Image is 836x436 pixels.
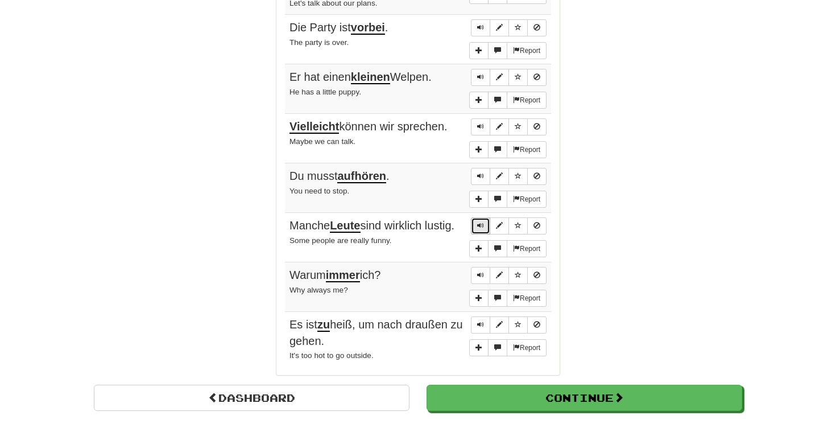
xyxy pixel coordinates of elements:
[527,69,547,86] button: Toggle ignore
[289,286,348,294] small: Why always me?
[337,170,386,183] u: aufhören
[289,71,432,84] span: Er hat einen Welpen.
[351,71,390,84] u: kleinen
[507,191,547,208] button: Report
[527,19,547,36] button: Toggle ignore
[427,385,742,411] button: Continue
[289,137,355,146] small: Maybe we can talk.
[469,141,489,158] button: Add sentence to collection
[471,69,490,86] button: Play sentence audio
[527,217,547,235] button: Toggle ignore
[471,118,547,135] div: Sentence controls
[289,120,448,134] span: können wir sprechen.
[527,316,547,334] button: Toggle ignore
[507,92,547,109] button: Report
[490,217,509,235] button: Edit sentence
[507,339,547,356] button: Report
[289,38,349,47] small: The party is over.
[289,187,349,195] small: You need to stop.
[351,21,385,35] u: vorbei
[471,217,547,235] div: Sentence controls
[471,168,547,185] div: Sentence controls
[469,191,547,208] div: More sentence controls
[289,21,388,35] span: Die Party ist .
[490,267,509,284] button: Edit sentence
[471,19,490,36] button: Play sentence audio
[508,217,528,235] button: Toggle favorite
[471,267,547,284] div: Sentence controls
[469,42,547,59] div: More sentence controls
[469,92,547,109] div: More sentence controls
[289,88,361,96] small: He has a little puppy.
[289,318,463,347] span: Es ist heiß, um nach draußen zu gehen.
[469,240,547,257] div: More sentence controls
[508,19,528,36] button: Toggle favorite
[469,290,547,307] div: More sentence controls
[469,92,489,109] button: Add sentence to collection
[508,168,528,185] button: Toggle favorite
[507,141,547,158] button: Report
[507,290,547,307] button: Report
[471,168,490,185] button: Play sentence audio
[471,267,490,284] button: Play sentence audio
[289,269,380,282] span: Warum ich?
[508,267,528,284] button: Toggle favorite
[469,290,489,307] button: Add sentence to collection
[94,385,409,411] a: Dashboard
[471,316,547,334] div: Sentence controls
[469,42,489,59] button: Add sentence to collection
[508,118,528,135] button: Toggle favorite
[490,168,509,185] button: Edit sentence
[469,339,547,356] div: More sentence controls
[289,219,454,233] span: Manche sind wirklich lustig.
[317,318,330,332] u: zu
[471,217,490,235] button: Play sentence audio
[471,118,490,135] button: Play sentence audio
[289,351,374,360] small: It's too hot to go outside.
[289,170,390,183] span: Du musst .
[469,191,489,208] button: Add sentence to collection
[508,69,528,86] button: Toggle favorite
[471,69,547,86] div: Sentence controls
[490,19,509,36] button: Edit sentence
[507,240,547,257] button: Report
[471,316,490,334] button: Play sentence audio
[527,267,547,284] button: Toggle ignore
[326,269,360,282] u: immer
[507,42,547,59] button: Report
[289,236,392,245] small: Some people are really funny.
[527,168,547,185] button: Toggle ignore
[469,141,547,158] div: More sentence controls
[469,240,489,257] button: Add sentence to collection
[330,219,360,233] u: Leute
[508,316,528,334] button: Toggle favorite
[527,118,547,135] button: Toggle ignore
[469,339,489,356] button: Add sentence to collection
[490,69,509,86] button: Edit sentence
[289,120,339,134] u: Vielleicht
[471,19,547,36] div: Sentence controls
[490,118,509,135] button: Edit sentence
[490,316,509,334] button: Edit sentence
